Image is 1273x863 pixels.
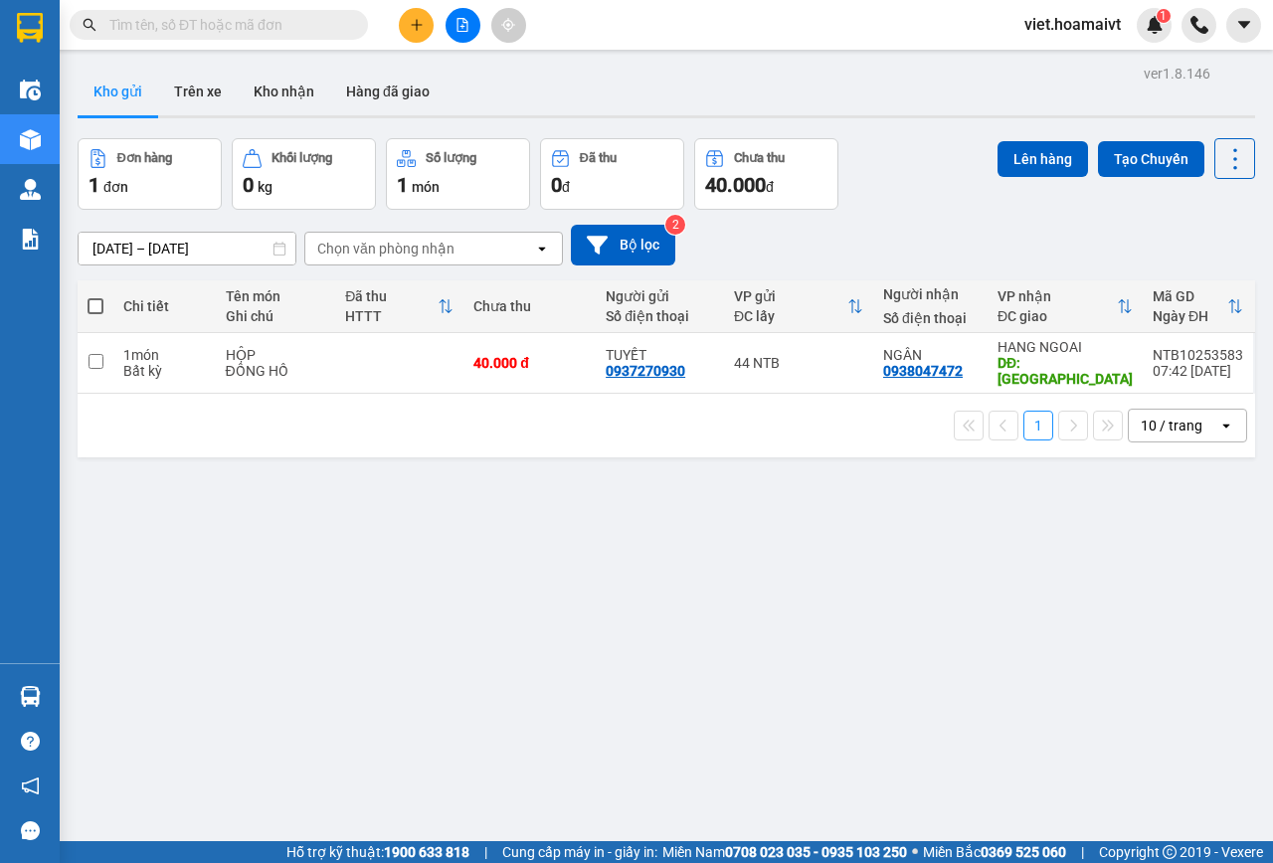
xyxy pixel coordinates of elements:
[21,732,40,751] span: question-circle
[410,18,424,32] span: plus
[117,151,172,165] div: Đơn hàng
[1008,12,1137,37] span: viet.hoamaivt
[571,225,675,265] button: Bộ lọc
[1141,416,1202,435] div: 10 / trang
[1146,16,1164,34] img: icon-new-feature
[335,280,463,333] th: Toggle SortBy
[1160,9,1167,23] span: 1
[540,138,684,210] button: Đã thu0đ
[998,141,1088,177] button: Lên hàng
[734,355,863,371] div: 44 NTB
[20,686,41,707] img: warehouse-icon
[412,179,440,195] span: món
[1218,418,1234,433] svg: open
[734,288,847,304] div: VP gửi
[501,18,515,32] span: aim
[330,68,446,115] button: Hàng đã giao
[20,129,41,150] img: warehouse-icon
[923,841,1066,863] span: Miền Bắc
[883,286,978,302] div: Người nhận
[238,68,330,115] button: Kho nhận
[399,8,434,43] button: plus
[1023,411,1053,440] button: 1
[1157,9,1171,23] sup: 1
[232,138,376,210] button: Khối lượng0kg
[21,777,40,795] span: notification
[766,179,774,195] span: đ
[103,179,128,195] span: đơn
[79,233,295,264] input: Select a date range.
[258,179,273,195] span: kg
[158,68,238,115] button: Trên xe
[883,363,963,379] div: 0938047472
[446,8,480,43] button: file-add
[20,229,41,250] img: solution-icon
[473,298,586,314] div: Chưa thu
[665,215,685,235] sup: 2
[551,173,562,197] span: 0
[317,239,455,259] div: Chọn văn phòng nhận
[21,821,40,840] span: message
[226,288,326,304] div: Tên món
[606,308,714,324] div: Số điện thoại
[226,308,326,324] div: Ghi chú
[123,347,206,363] div: 1 món
[83,18,96,32] span: search
[580,151,617,165] div: Đã thu
[1153,308,1227,324] div: Ngày ĐH
[226,347,326,363] div: HỘP
[345,308,438,324] div: HTTT
[20,80,41,100] img: warehouse-icon
[1153,363,1243,379] div: 07:42 [DATE]
[883,310,978,326] div: Số điện thoại
[1235,16,1253,34] span: caret-down
[724,280,873,333] th: Toggle SortBy
[491,8,526,43] button: aim
[272,151,332,165] div: Khối lượng
[1226,8,1261,43] button: caret-down
[912,848,918,856] span: ⚪️
[705,173,766,197] span: 40.000
[981,844,1066,860] strong: 0369 525 060
[484,841,487,863] span: |
[534,241,550,257] svg: open
[998,339,1133,355] div: HANG NGOAI
[20,179,41,200] img: warehouse-icon
[606,347,714,363] div: TUYẾT
[998,355,1133,387] div: DĐ: PHÚ MỸ
[89,173,99,197] span: 1
[455,18,469,32] span: file-add
[123,298,206,314] div: Chi tiết
[286,841,469,863] span: Hỗ trợ kỹ thuật:
[694,138,838,210] button: Chưa thu40.000đ
[606,288,714,304] div: Người gửi
[988,280,1143,333] th: Toggle SortBy
[998,308,1117,324] div: ĐC giao
[734,151,785,165] div: Chưa thu
[883,347,978,363] div: NGÂN
[562,179,570,195] span: đ
[426,151,476,165] div: Số lượng
[345,288,438,304] div: Đã thu
[734,308,847,324] div: ĐC lấy
[1098,141,1204,177] button: Tạo Chuyến
[1163,845,1177,859] span: copyright
[384,844,469,860] strong: 1900 633 818
[1144,63,1210,85] div: ver 1.8.146
[123,363,206,379] div: Bất kỳ
[78,68,158,115] button: Kho gửi
[502,841,657,863] span: Cung cấp máy in - giấy in:
[17,13,43,43] img: logo-vxr
[1190,16,1208,34] img: phone-icon
[606,363,685,379] div: 0937270930
[243,173,254,197] span: 0
[662,841,907,863] span: Miền Nam
[473,355,586,371] div: 40.000 đ
[1153,347,1243,363] div: NTB10253583
[109,14,344,36] input: Tìm tên, số ĐT hoặc mã đơn
[1153,288,1227,304] div: Mã GD
[78,138,222,210] button: Đơn hàng1đơn
[1143,280,1253,333] th: Toggle SortBy
[226,363,326,379] div: ĐỒNG HỒ
[725,844,907,860] strong: 0708 023 035 - 0935 103 250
